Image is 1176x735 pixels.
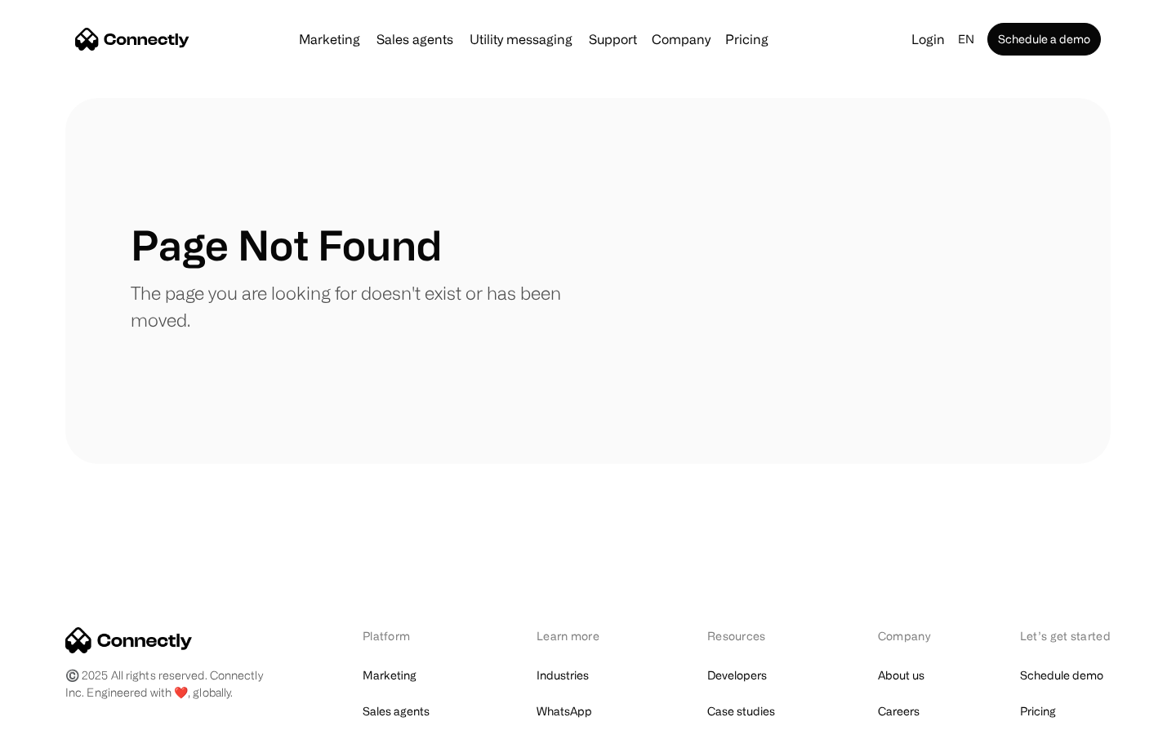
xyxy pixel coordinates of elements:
[582,33,644,46] a: Support
[463,33,579,46] a: Utility messaging
[131,279,588,333] p: The page you are looking for doesn't exist or has been moved.
[75,27,189,51] a: home
[537,627,622,644] div: Learn more
[363,627,452,644] div: Platform
[951,28,984,51] div: en
[363,664,416,687] a: Marketing
[878,700,920,723] a: Careers
[987,23,1101,56] a: Schedule a demo
[878,664,924,687] a: About us
[958,28,974,51] div: en
[905,28,951,51] a: Login
[707,664,767,687] a: Developers
[647,28,715,51] div: Company
[1020,627,1111,644] div: Let’s get started
[719,33,775,46] a: Pricing
[537,700,592,723] a: WhatsApp
[292,33,367,46] a: Marketing
[652,28,710,51] div: Company
[707,627,793,644] div: Resources
[1020,700,1056,723] a: Pricing
[131,220,442,269] h1: Page Not Found
[1020,664,1103,687] a: Schedule demo
[707,700,775,723] a: Case studies
[33,706,98,729] ul: Language list
[537,664,589,687] a: Industries
[370,33,460,46] a: Sales agents
[878,627,935,644] div: Company
[363,700,430,723] a: Sales agents
[16,705,98,729] aside: Language selected: English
